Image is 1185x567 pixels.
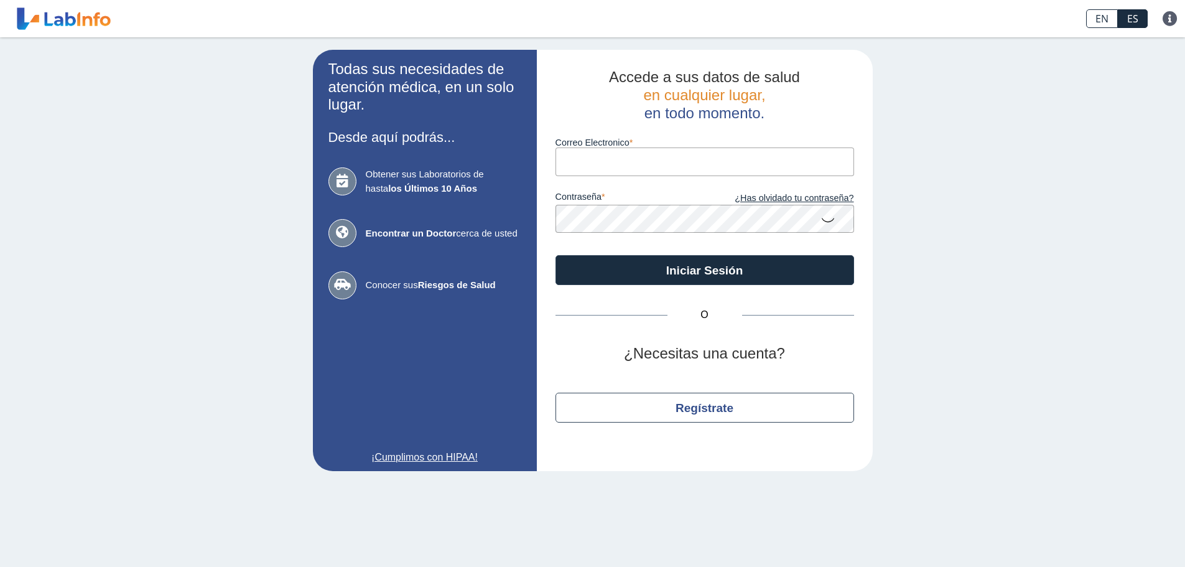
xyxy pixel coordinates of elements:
span: Obtener sus Laboratorios de hasta [366,167,521,195]
span: cerca de usted [366,227,521,241]
span: Conocer sus [366,278,521,293]
button: Regístrate [555,393,854,423]
button: Iniciar Sesión [555,255,854,285]
label: Correo Electronico [555,138,854,148]
h2: ¿Necesitas una cuenta? [555,345,854,363]
b: Encontrar un Doctor [366,228,457,238]
b: los Últimos 10 Años [388,183,477,194]
span: en todo momento. [644,105,764,121]
span: en cualquier lugar, [643,87,765,103]
a: ¿Has olvidado tu contraseña? [705,192,854,205]
a: ES [1118,9,1148,28]
label: contraseña [555,192,705,205]
a: ¡Cumplimos con HIPAA! [328,450,521,465]
span: Accede a sus datos de salud [609,68,800,85]
h2: Todas sus necesidades de atención médica, en un solo lugar. [328,60,521,114]
a: EN [1086,9,1118,28]
span: O [667,307,742,322]
b: Riesgos de Salud [418,279,496,290]
h3: Desde aquí podrás... [328,129,521,145]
